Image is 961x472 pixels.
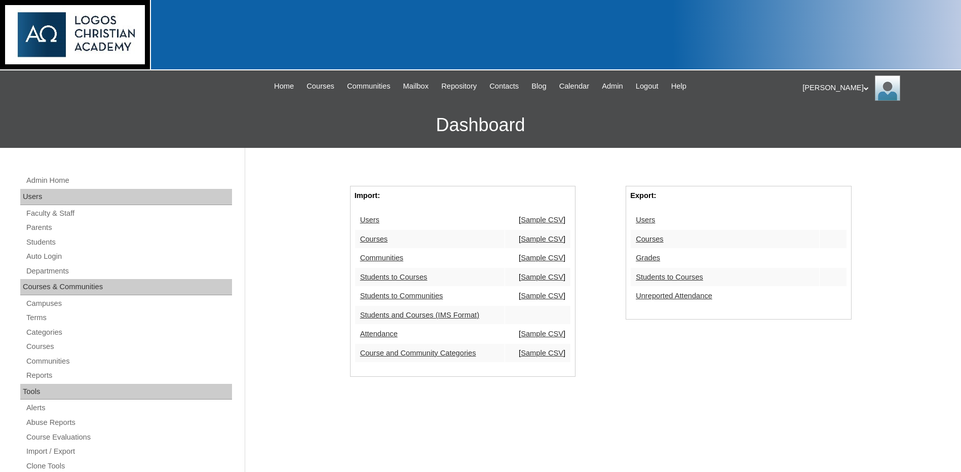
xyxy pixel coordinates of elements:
[360,349,476,357] a: Course and Community Categories
[347,81,391,92] span: Communities
[484,81,524,92] a: Contacts
[505,287,570,305] td: [ ]
[25,326,232,339] a: Categories
[531,81,546,92] span: Blog
[505,211,570,229] td: [ ]
[521,349,563,357] a: Sample CSV
[25,416,232,429] a: Abuse Reports
[360,273,428,281] a: Students to Courses
[636,81,659,92] span: Logout
[306,81,334,92] span: Courses
[597,81,628,92] a: Admin
[505,344,570,363] td: [ ]
[636,235,664,243] a: Courses
[25,445,232,458] a: Import / Export
[360,235,388,243] a: Courses
[25,174,232,187] a: Admin Home
[802,75,951,101] div: [PERSON_NAME]
[360,330,398,338] a: Attendance
[521,292,563,300] a: Sample CSV
[521,273,563,281] a: Sample CSV
[636,216,655,224] a: Users
[25,369,232,382] a: Reports
[441,81,477,92] span: Repository
[25,431,232,444] a: Course Evaluations
[398,81,434,92] a: Mailbox
[25,297,232,310] a: Campuses
[360,216,379,224] a: Users
[403,81,429,92] span: Mailbox
[602,81,623,92] span: Admin
[559,81,589,92] span: Calendar
[636,273,703,281] a: Students to Courses
[875,75,900,101] img: George / Distance Learning Online Staff
[25,402,232,414] a: Alerts
[5,102,956,148] h3: Dashboard
[671,81,686,92] span: Help
[360,254,404,262] a: Communities
[521,235,563,243] a: Sample CSV
[666,81,691,92] a: Help
[355,191,380,200] strong: Import:
[25,340,232,353] a: Courses
[269,81,299,92] a: Home
[20,189,232,205] div: Users
[436,81,482,92] a: Repository
[505,268,570,287] td: [ ]
[274,81,294,92] span: Home
[521,216,563,224] a: Sample CSV
[25,355,232,368] a: Communities
[25,221,232,234] a: Parents
[301,81,339,92] a: Courses
[521,330,563,338] a: Sample CSV
[25,207,232,220] a: Faculty & Staff
[631,81,664,92] a: Logout
[360,292,443,300] a: Students to Communities
[521,254,563,262] a: Sample CSV
[342,81,396,92] a: Communities
[25,250,232,263] a: Auto Login
[489,81,519,92] span: Contacts
[25,236,232,249] a: Students
[25,265,232,278] a: Departments
[20,279,232,295] div: Courses & Communities
[5,5,145,64] img: logo-white.png
[360,311,479,319] a: Students and Courses (IMS Format)
[505,325,570,343] td: [ ]
[526,81,551,92] a: Blog
[25,311,232,324] a: Terms
[554,81,594,92] a: Calendar
[636,254,660,262] a: Grades
[630,191,656,200] strong: Export:
[636,292,712,300] a: Unreported Attendance
[20,384,232,400] div: Tools
[505,230,570,249] td: [ ]
[505,249,570,267] td: [ ]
